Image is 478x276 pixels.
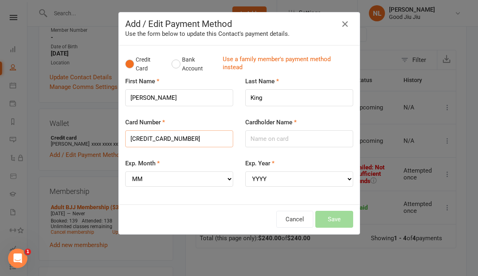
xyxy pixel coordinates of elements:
[245,130,353,147] input: Name on card
[125,29,353,39] div: Use the form below to update this Contact's payment details.
[245,76,279,86] label: Last Name
[25,249,31,255] span: 1
[125,117,165,127] label: Card Number
[125,130,233,147] input: XXXX-XXXX-XXXX-XXXX
[8,249,27,268] iframe: Intercom live chat
[339,18,352,31] button: Close
[276,211,313,228] button: Cancel
[172,52,216,76] button: Bank Account
[245,159,275,168] label: Exp. Year
[125,52,163,76] button: Credit Card
[125,19,353,29] h4: Add / Edit Payment Method
[125,76,159,86] label: First Name
[245,117,297,127] label: Cardholder Name
[223,55,349,73] a: Use a family member's payment method instead
[125,159,160,168] label: Exp. Month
